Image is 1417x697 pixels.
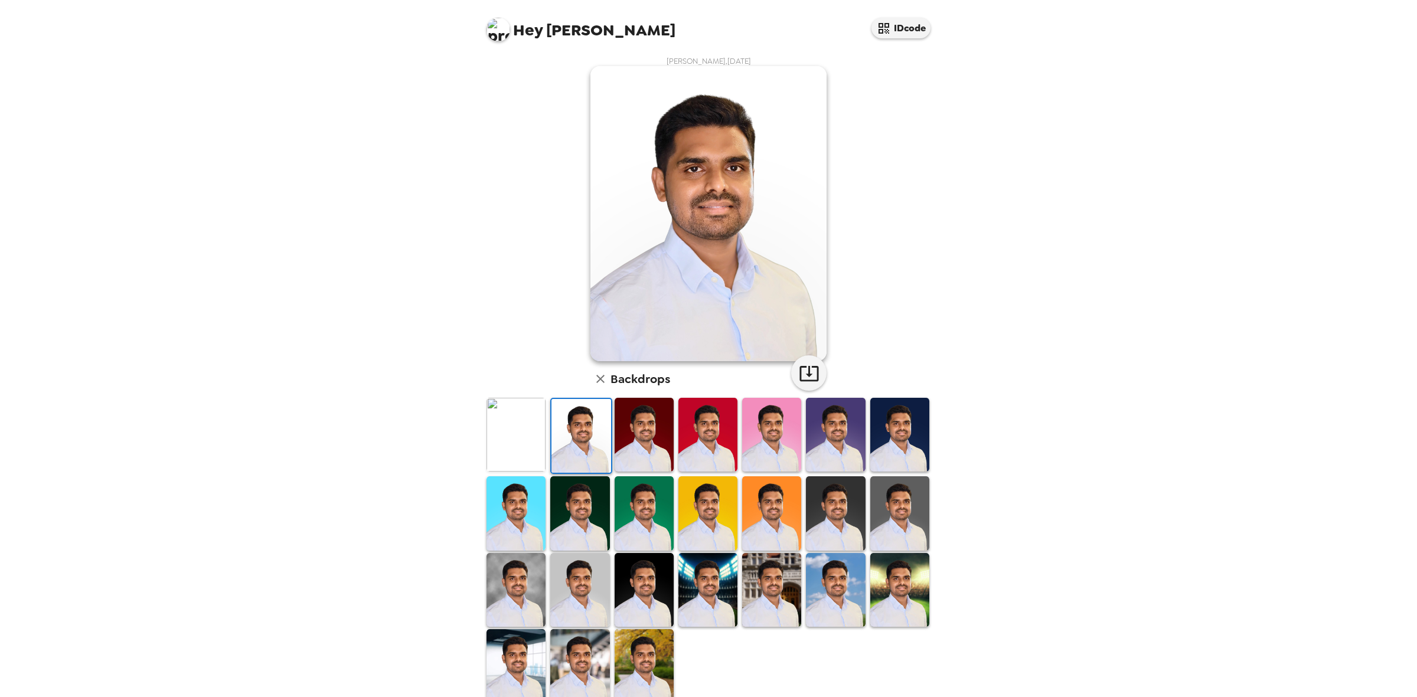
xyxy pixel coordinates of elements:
[667,56,751,66] span: [PERSON_NAME] , [DATE]
[487,12,675,38] span: [PERSON_NAME]
[871,18,930,38] button: IDcode
[513,19,543,41] span: Hey
[487,18,510,41] img: profile pic
[610,369,670,388] h6: Backdrops
[590,66,827,361] img: user
[487,398,546,472] img: Original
